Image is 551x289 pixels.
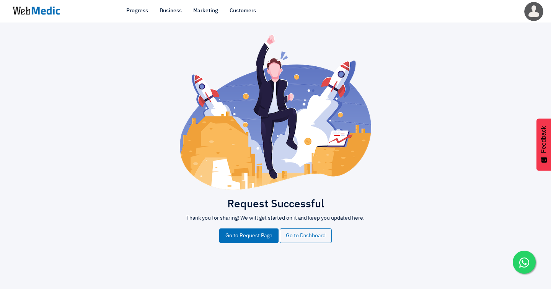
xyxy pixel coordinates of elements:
[160,7,182,15] a: Business
[230,7,256,15] a: Customers
[540,126,547,153] span: Feedback
[219,228,279,243] a: Go to Request Page
[126,7,148,15] a: Progress
[180,34,371,190] img: success.png
[280,228,332,243] a: Go to Dashboard
[57,198,494,211] h2: Request Successful
[193,7,218,15] a: Marketing
[536,118,551,171] button: Feedback - Show survey
[57,214,494,222] p: Thank you for sharing! We will get started on it and keep you updated here.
